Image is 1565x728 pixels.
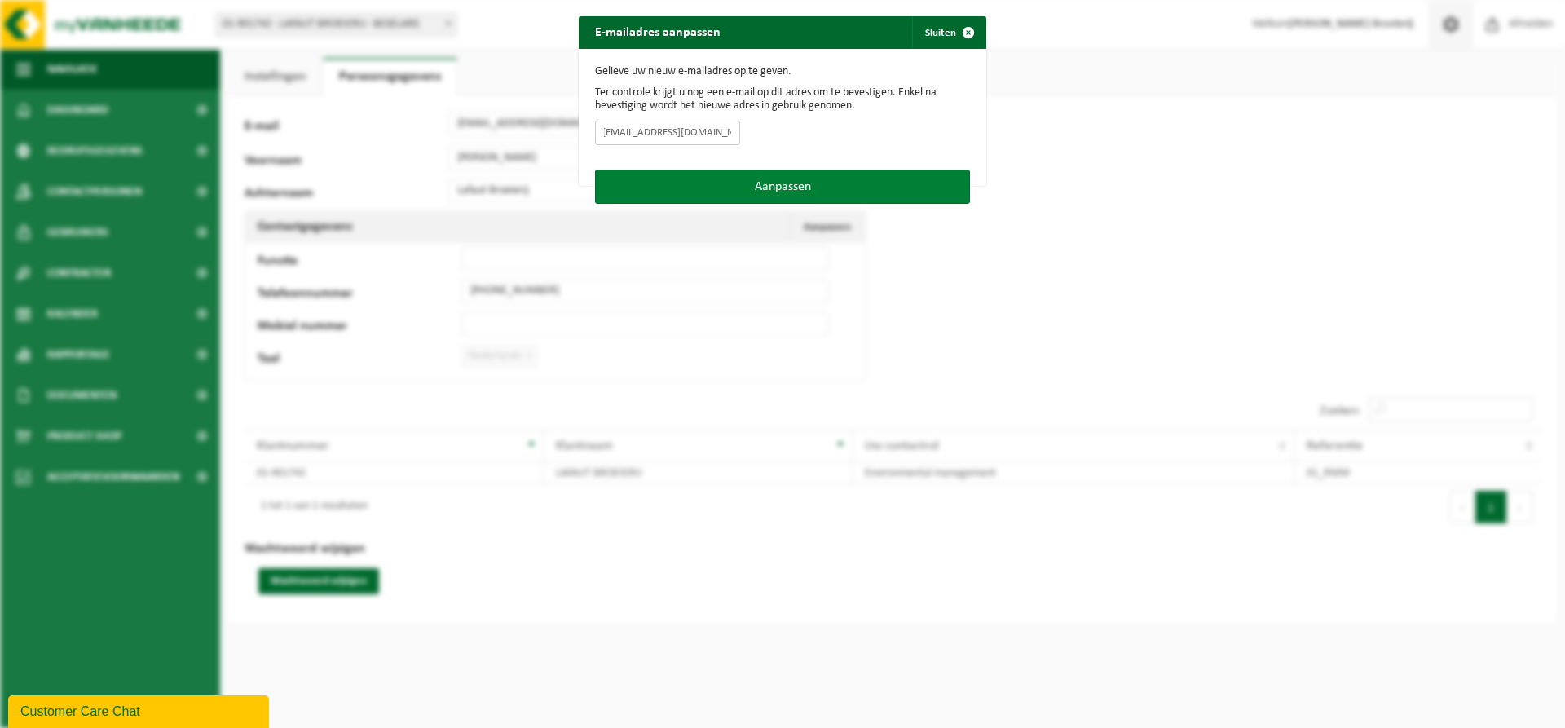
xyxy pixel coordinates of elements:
[579,16,737,47] h2: E-mailadres aanpassen
[8,692,272,728] iframe: chat widget
[595,121,740,145] input: E-mail
[595,170,970,204] button: Aanpassen
[595,65,970,78] p: Gelieve uw nieuw e-mailadres op te geven.
[595,86,970,113] p: Ter controle krijgt u nog een e-mail op dit adres om te bevestigen. Enkel na bevestiging wordt he...
[912,16,985,49] button: Sluiten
